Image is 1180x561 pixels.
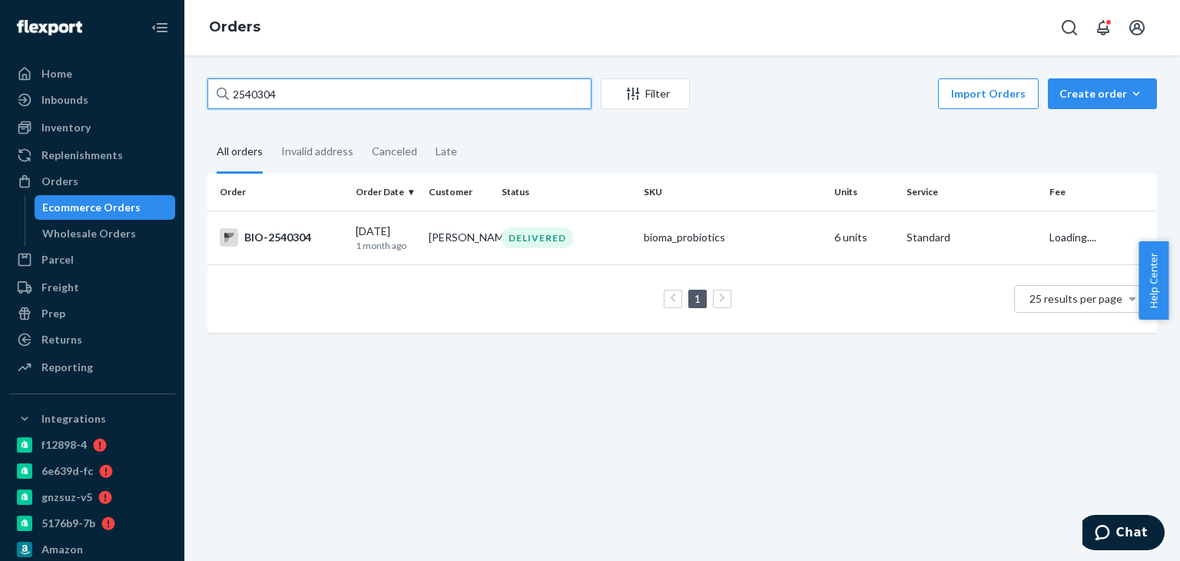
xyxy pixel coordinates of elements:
a: 5176b9-7b [9,511,175,536]
a: Parcel [9,247,175,272]
button: Help Center [1139,241,1168,320]
span: 25 results per page [1029,292,1122,305]
div: Inbounds [41,92,88,108]
div: Filter [602,86,689,101]
th: SKU [638,174,827,211]
div: Wholesale Orders [42,226,136,241]
a: gnzsuz-v5 [9,485,175,510]
div: Prep [41,306,65,321]
a: Home [9,61,175,86]
div: Home [41,66,72,81]
div: gnzsuz-v5 [41,490,92,505]
div: 5176b9-7b [41,516,95,531]
a: Returns [9,327,175,352]
th: Order [207,174,350,211]
th: Status [496,174,638,211]
button: Integrations [9,407,175,431]
a: Orders [9,169,175,194]
button: Filter [601,78,690,109]
div: DELIVERED [502,227,573,248]
div: BIO-2540304 [220,228,343,247]
a: Inventory [9,115,175,140]
a: Orders [209,18,260,35]
div: f12898-4 [41,437,87,453]
th: Fee [1043,174,1157,211]
button: Open account menu [1122,12,1152,43]
div: [DATE] [356,224,416,252]
a: Page 1 is your current page [691,292,704,305]
a: Reporting [9,355,175,380]
div: Create order [1059,86,1145,101]
td: 6 units [828,211,901,264]
button: Close Navigation [144,12,175,43]
button: Import Orders [938,78,1039,109]
div: Reporting [41,360,93,375]
th: Order Date [350,174,423,211]
a: Prep [9,301,175,326]
th: Service [900,174,1042,211]
div: Returns [41,332,82,347]
div: Ecommerce Orders [42,200,141,215]
a: Replenishments [9,143,175,168]
a: f12898-4 [9,433,175,457]
div: Inventory [41,120,91,135]
div: All orders [217,131,263,174]
ol: breadcrumbs [197,5,273,50]
button: Create order [1048,78,1157,109]
p: Standard [907,230,1036,245]
div: Parcel [41,252,74,267]
div: Invalid address [281,131,353,171]
iframe: Opens a widget where you can chat to one of our agents [1082,515,1165,553]
div: Integrations [41,411,106,427]
img: Flexport logo [17,20,82,35]
td: Loading.... [1043,211,1157,264]
a: Inbounds [9,88,175,112]
td: [PERSON_NAME] [423,211,496,264]
p: 1 month ago [356,239,416,252]
div: Canceled [372,131,417,171]
div: Late [436,131,457,171]
div: bioma_probiotics [644,230,821,245]
div: Amazon [41,542,83,557]
a: Freight [9,275,175,300]
div: Orders [41,174,78,189]
input: Search orders [207,78,592,109]
button: Open Search Box [1054,12,1085,43]
button: Open notifications [1088,12,1119,43]
div: Customer [429,185,489,198]
a: 6e639d-fc [9,459,175,483]
a: Wholesale Orders [35,221,176,246]
div: Freight [41,280,79,295]
th: Units [828,174,901,211]
a: Ecommerce Orders [35,195,176,220]
div: 6e639d-fc [41,463,93,479]
div: Replenishments [41,148,123,163]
